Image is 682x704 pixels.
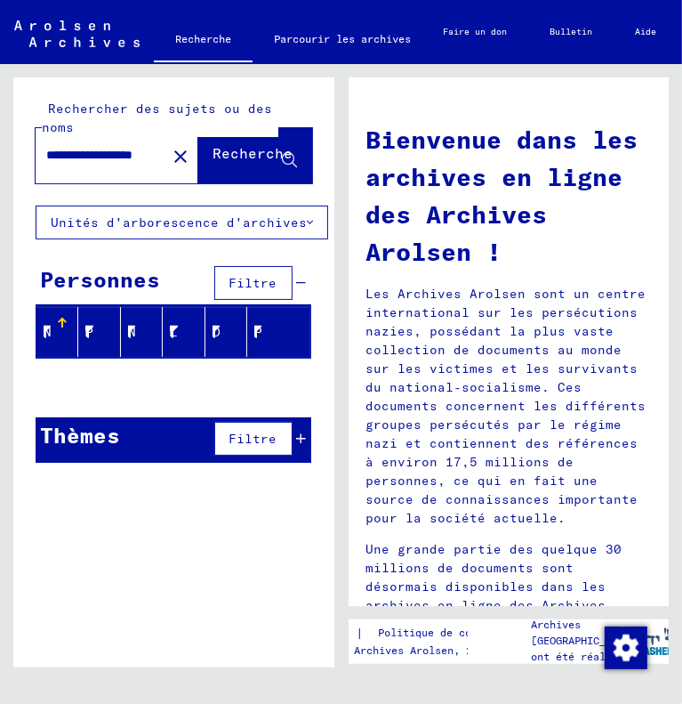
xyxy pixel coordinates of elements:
[213,324,349,340] font: Date de naissance
[128,318,162,346] div: Nom de jeune fille
[214,266,293,300] button: Filtre
[366,286,646,526] font: Les Archives Arolsen sont un centre international sur les persécutions nazies, possédant la plus ...
[51,214,307,231] font: Unités d'arborescence d'archives
[254,324,350,340] font: Prisonnier #
[198,128,312,183] button: Recherche
[44,318,77,346] div: Nom de famille
[615,619,682,663] img: yv_logo.png
[229,275,277,291] font: Filtre
[163,138,198,174] button: Clair
[366,541,638,669] font: Une grande partie des quelque 30 millions de documents sont désormais disponibles dans les archiv...
[154,18,253,64] a: Recherche
[242,643,491,657] font: Droits d'auteur © Archives Arolsen, 2021
[170,146,191,167] mat-icon: close
[422,11,529,53] a: Faire un don
[14,20,140,47] img: Arolsen_neg.svg
[36,206,328,239] button: Unités d'arborescence d'archives
[36,307,78,357] mat-header-cell: Nom de famille
[170,324,306,340] font: Lieu de naissance
[44,324,156,340] font: Nom de famille
[121,307,163,357] mat-header-cell: Nom de jeune fille
[364,624,574,643] a: Politique de confidentialité
[78,307,120,357] mat-header-cell: Prénom
[229,431,277,447] font: Filtre
[40,266,160,293] font: Personnes
[175,32,231,45] font: Recherche
[366,124,638,267] font: Bienvenue dans les archives en ligne des Archives Arolsen !
[605,627,647,669] img: Modifier le consentement
[40,422,120,449] font: Thèmes
[205,307,247,357] mat-header-cell: Date de naissance
[163,307,205,357] mat-header-cell: Lieu de naissance
[378,626,553,639] font: Politique de confidentialité
[213,318,246,346] div: Date de naissance
[636,26,657,37] font: Aide
[529,11,614,53] a: Bulletin
[247,307,309,357] mat-header-cell: Prisonnier #
[170,318,204,346] div: Lieu de naissance
[356,625,364,641] font: |
[213,144,293,162] font: Recherche
[254,318,288,346] div: Prisonnier #
[550,26,593,37] font: Bulletin
[444,26,508,37] font: Faire un don
[531,650,630,695] font: ont été réalisés en partenariat avec
[274,32,411,45] font: Parcourir les archives
[253,18,432,61] a: Parcourir les archives
[128,324,271,340] font: Nom de jeune fille
[214,422,293,456] button: Filtre
[85,318,119,346] div: Prénom
[42,101,272,135] font: Rechercher des sujets ou des noms
[85,324,133,340] font: Prénom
